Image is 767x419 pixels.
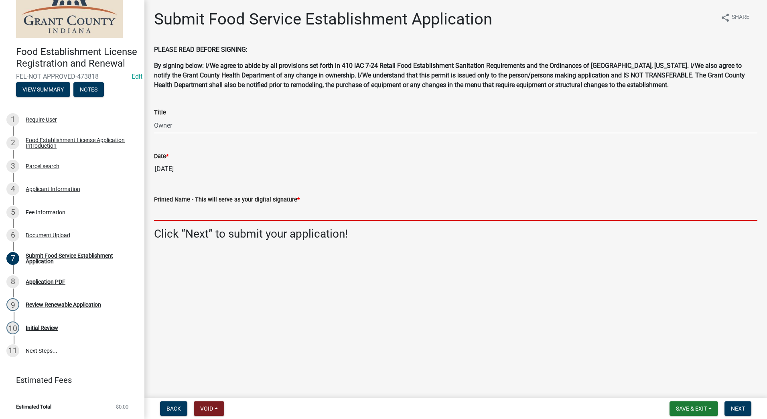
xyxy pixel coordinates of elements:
i: share [720,13,730,22]
span: Next [731,405,745,412]
button: View Summary [16,82,70,97]
a: Estimated Fees [6,372,132,388]
div: 5 [6,206,19,219]
div: Applicant Information [26,186,80,192]
div: 2 [6,136,19,149]
a: Edit [132,73,142,80]
h4: Food Establishment License Registration and Renewal [16,46,138,69]
div: Parcel search [26,163,59,169]
div: 4 [6,183,19,195]
span: Back [166,405,181,412]
div: Review Renewable Application [26,302,101,307]
strong: PLEASE READ BEFORE SIGNING: [154,46,248,53]
div: Fee Information [26,209,65,215]
button: Save & Exit [670,401,718,416]
div: 6 [6,229,19,242]
div: 1 [6,113,19,126]
div: Submit Food Service Establishment Application [26,253,132,264]
span: FEL-NOT APPROVED-473818 [16,73,128,80]
wm-modal-confirm: Notes [73,87,104,93]
label: Date [154,154,168,159]
span: Share [732,13,749,22]
div: 7 [6,252,19,265]
label: Title [154,110,166,116]
strong: By signing below: I/We agree to abide by all provisions set forth in 410 IAC 7-24 Retail Food Est... [154,62,745,89]
div: 8 [6,275,19,288]
button: Void [194,401,224,416]
div: Document Upload [26,232,70,238]
div: 11 [6,344,19,357]
button: Back [160,401,187,416]
div: Initial Review [26,325,58,331]
span: Save & Exit [676,405,707,412]
div: 3 [6,160,19,173]
button: Next [724,401,751,416]
div: 9 [6,298,19,311]
button: Notes [73,82,104,97]
div: Food Establishment License Application Introduction [26,137,132,148]
button: shareShare [714,10,756,25]
h1: Submit Food Service Establishment Application [154,10,492,29]
div: Application PDF [26,279,65,285]
wm-modal-confirm: Summary [16,87,70,93]
span: Void [200,405,213,412]
label: Printed Name - This will serve as your digital signature [154,197,300,203]
span: Estimated Total [16,404,51,409]
h3: Click “Next” to submit your application! [154,227,757,241]
span: $0.00 [116,404,128,409]
wm-modal-confirm: Edit Application Number [132,73,142,80]
div: 10 [6,321,19,334]
div: Require User [26,117,57,122]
